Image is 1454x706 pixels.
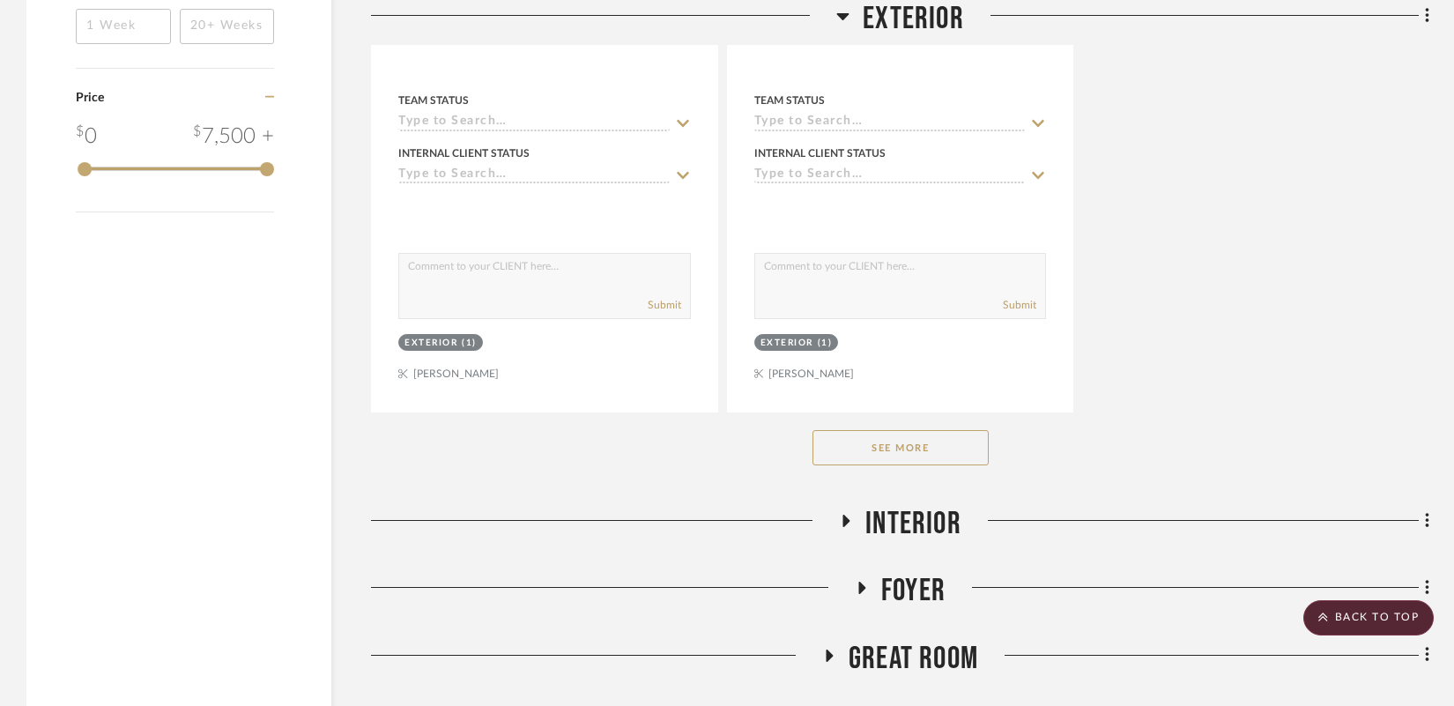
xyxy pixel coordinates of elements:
[1003,297,1036,313] button: Submit
[398,145,530,161] div: Internal Client Status
[180,9,275,44] input: 20+ Weeks
[812,430,989,465] button: See More
[462,337,477,350] div: (1)
[404,337,457,350] div: Exterior
[754,93,825,108] div: Team Status
[865,505,961,543] span: Interior
[398,93,469,108] div: Team Status
[849,640,978,678] span: Great Room
[881,572,946,610] span: Foyer
[76,92,104,104] span: Price
[754,167,1026,184] input: Type to Search…
[76,121,97,152] div: 0
[648,297,681,313] button: Submit
[76,9,171,44] input: 1 Week
[398,167,670,184] input: Type to Search…
[754,145,886,161] div: Internal Client Status
[760,337,813,350] div: Exterior
[1303,600,1434,635] scroll-to-top-button: BACK TO TOP
[754,115,1026,131] input: Type to Search…
[193,121,274,152] div: 7,500 +
[818,337,833,350] div: (1)
[398,115,670,131] input: Type to Search…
